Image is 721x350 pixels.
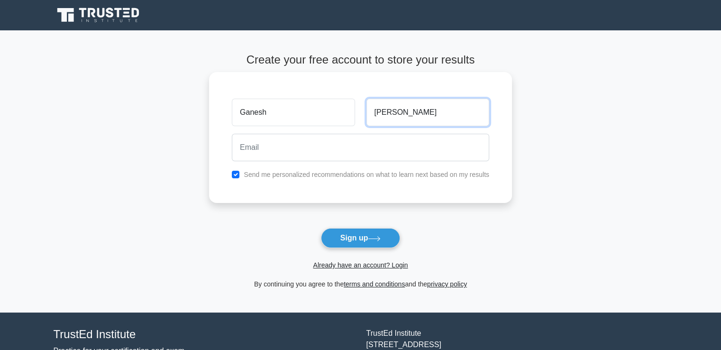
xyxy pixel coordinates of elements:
input: Email [232,134,489,161]
button: Sign up [321,228,401,248]
a: terms and conditions [344,280,405,288]
h4: Create your free account to store your results [209,53,512,67]
a: privacy policy [427,280,467,288]
input: Last name [366,99,489,126]
label: Send me personalized recommendations on what to learn next based on my results [244,171,489,178]
div: By continuing you agree to the and the [203,278,518,290]
input: First name [232,99,355,126]
a: Already have an account? Login [313,261,408,269]
h4: TrustEd Institute [54,328,355,341]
